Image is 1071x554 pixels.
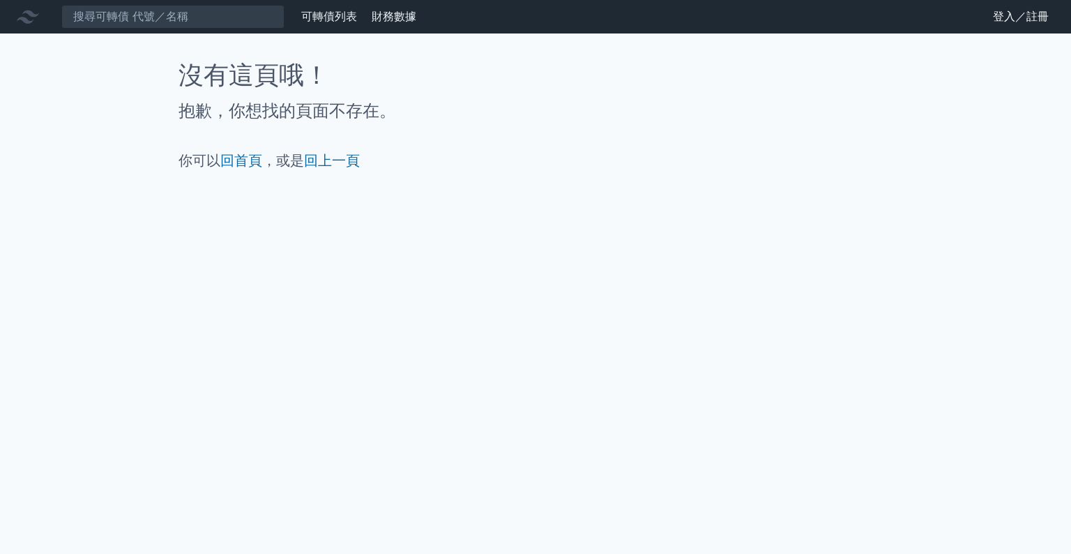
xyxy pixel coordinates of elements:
h2: 抱歉，你想找的頁面不存在。 [178,100,892,123]
input: 搜尋可轉債 代號／名稱 [61,5,284,29]
h1: 沒有這頁哦！ [178,61,892,89]
a: 可轉債列表 [301,10,357,23]
a: 回上一頁 [304,152,360,169]
a: 財務數據 [372,10,416,23]
a: 回首頁 [220,152,262,169]
a: 登入／註冊 [982,6,1060,28]
p: 你可以 ，或是 [178,151,892,170]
